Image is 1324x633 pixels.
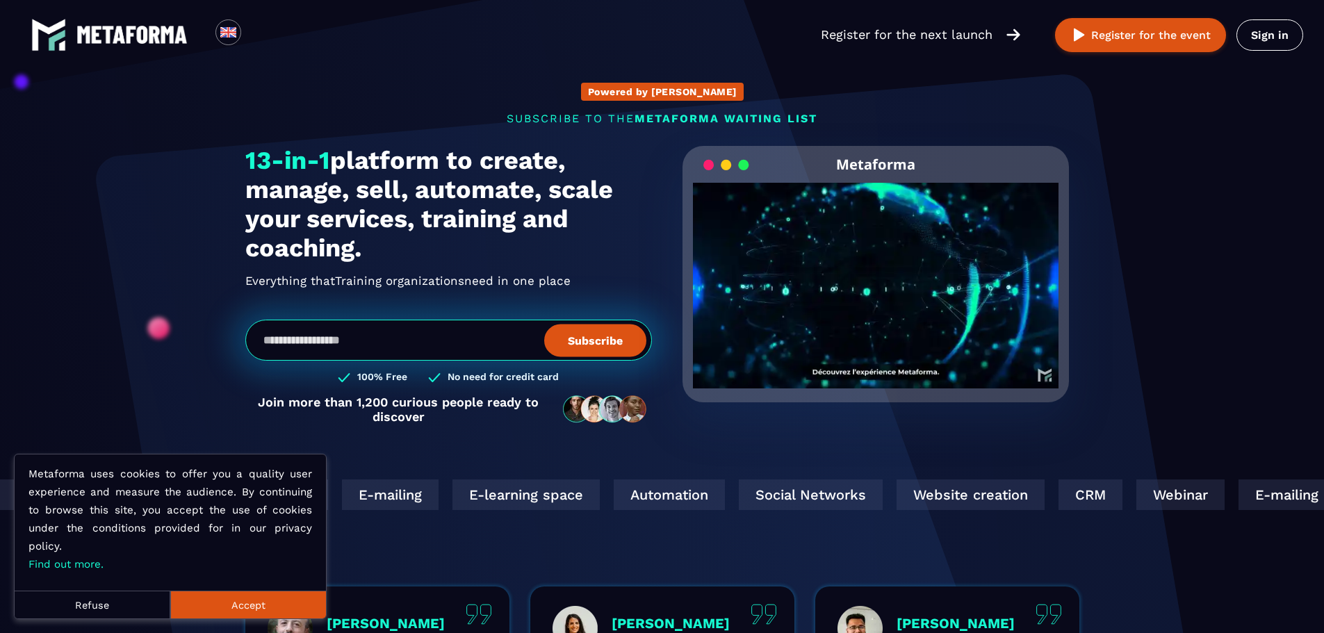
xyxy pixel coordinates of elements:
button: Subscribe [544,324,646,356]
h2: Metaforma [836,146,915,183]
div: Webinar [238,479,327,510]
p: Join more than 1,200 curious people ready to discover [245,395,552,424]
p: [PERSON_NAME] [327,615,445,632]
div: Webinar [1135,479,1223,510]
p: [PERSON_NAME] [897,615,1015,632]
h3: 100% Free [357,371,407,384]
h2: Everything that need in one place [245,270,652,292]
div: Automation [612,479,724,510]
div: CRM [1057,479,1121,510]
img: community-people [559,395,652,424]
div: E-mailing [341,479,437,510]
button: Refuse [15,591,170,618]
p: Powered by [PERSON_NAME] [588,86,737,97]
p: Metaforma uses cookies to offer you a quality user experience and measure the audience. By contin... [28,465,312,573]
img: quote [751,604,777,625]
h1: platform to create, manage, sell, automate, scale your services, training and coaching. [245,146,652,263]
p: SUBSCRIBE TO THE [245,112,1079,125]
video: Your browser does not support the video tag. [693,183,1059,365]
input: Search for option [253,26,263,43]
img: logo [76,26,188,44]
img: checked [428,371,441,384]
span: METAFORMA WAITING LIST [635,112,817,125]
img: arrow-right [1006,27,1020,42]
img: quote [466,604,492,625]
span: Training organizations [335,270,464,292]
a: Sign in [1236,19,1303,51]
div: E-learning space [451,479,598,510]
div: Website creation [895,479,1043,510]
div: Search for option [241,19,275,50]
img: quote [1036,604,1062,625]
img: logo [31,17,66,52]
p: [PERSON_NAME] [612,615,730,632]
img: en [220,24,237,41]
div: Social Networks [737,479,881,510]
span: 13-in-1 [245,146,330,175]
a: Find out more. [28,558,104,570]
h3: No need for credit card [448,371,559,384]
p: Register for the next launch [821,25,992,44]
img: loading [703,158,749,172]
button: Register for the event [1055,18,1226,52]
img: play [1070,26,1088,44]
button: Accept [170,591,326,618]
img: checked [338,371,350,384]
